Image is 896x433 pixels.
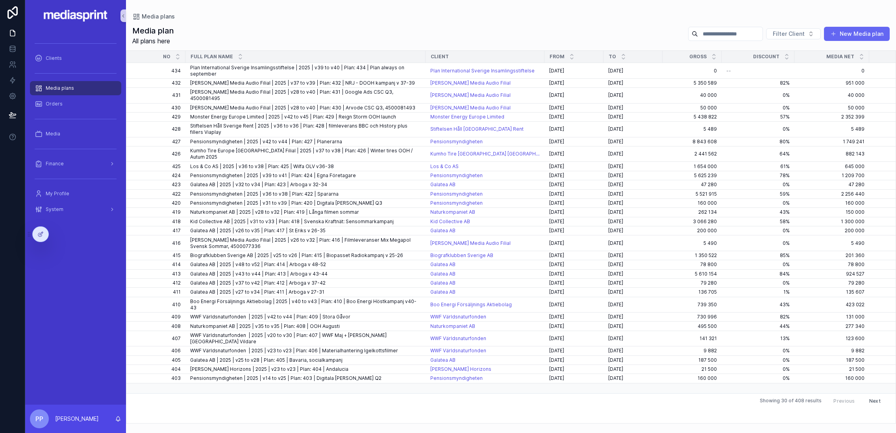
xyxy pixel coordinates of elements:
[430,191,483,197] a: Pensionsmyndigheten
[667,191,717,197] a: 5 521 915
[549,105,599,111] a: [DATE]
[549,139,564,145] span: [DATE]
[726,163,790,170] a: 61%
[430,114,540,120] a: Monster Energy Europe Limited
[430,126,524,132] a: Stiftelsen Håll [GEOGRAPHIC_DATA] Rent
[667,218,717,225] a: 3 066 280
[46,55,62,61] span: Clients
[430,114,504,120] a: Monster Energy Europe Limited
[430,209,475,215] a: Naturkompaniet AB
[549,80,564,86] span: [DATE]
[799,151,865,157] span: 882 143
[46,101,63,107] span: Orders
[726,151,790,157] a: 64%
[190,80,421,86] a: [PERSON_NAME] Media Audio Filial | 2025 | v37 to v39 | Plan: 432 | NRJ - DOOH kampanj v 37-39
[136,209,181,215] span: 419
[136,92,181,98] a: 431
[667,92,717,98] a: 40 000
[667,172,717,179] a: 5 625 239
[430,80,540,86] a: [PERSON_NAME] Media Audio Filial
[430,200,483,206] a: Pensionsmyndigheten
[608,105,658,111] a: [DATE]
[190,139,342,145] span: Pensionsmyndigheten | 2025 | v42 to v44 | Plan: 427 | Planerarna
[608,68,658,74] a: [DATE]
[799,172,865,179] a: 1 209 700
[549,114,599,120] a: [DATE]
[667,105,717,111] a: 50 000
[549,163,599,170] a: [DATE]
[799,218,865,225] a: 1 300 000
[136,218,181,225] span: 418
[30,127,121,141] a: Media
[667,163,717,170] span: 1 654 000
[549,172,564,179] span: [DATE]
[190,123,421,135] span: Stiftelsen Håll Sverige Rent | 2025 | v36 to v36 | Plan: 428 | filmleverans BBC och History plus ...
[430,240,540,246] a: [PERSON_NAME] Media Audio Filial
[549,139,599,145] a: [DATE]
[190,105,415,111] span: [PERSON_NAME] Media Audio Filial | 2025 | v28 to v40 | Plan: 430 | Arvode CSC Q3, 4500081493
[608,92,623,98] span: [DATE]
[190,89,421,102] a: [PERSON_NAME] Media Audio Filial | 2025 | v28 to v40 | Plan: 431 | Google Ads CSC Q3, 4500081495
[190,181,421,188] a: Galatea AB | 2025 | v32 to v34 | Plan: 423 | Arboga v 32-34
[430,163,459,170] span: Los & Co AS
[799,139,865,145] a: 1 749 241
[190,237,421,250] span: [PERSON_NAME] Media Audio Filial | 2025 | v26 to v32 | Plan: 416 | Filmleveranser Mix Megapol Sve...
[136,191,181,197] span: 422
[799,68,865,74] span: 0
[608,209,623,215] span: [DATE]
[46,85,74,91] span: Media plans
[430,163,540,170] a: Los & Co AS
[726,105,790,111] a: 0%
[136,105,181,111] a: 430
[667,151,717,157] a: 2 441 562
[726,139,790,145] a: 80%
[430,191,540,197] a: Pensionsmyndigheten
[136,200,181,206] span: 420
[667,126,717,132] span: 5 489
[136,151,181,157] a: 426
[46,206,63,213] span: System
[667,80,717,86] span: 5 350 589
[608,114,658,120] a: [DATE]
[549,209,564,215] span: [DATE]
[608,200,623,206] span: [DATE]
[430,228,455,234] a: Galatea AB
[667,68,717,74] a: 0
[667,209,717,215] span: 262 134
[549,181,599,188] a: [DATE]
[799,80,865,86] a: 951 000
[799,114,865,120] span: 2 352 399
[608,105,623,111] span: [DATE]
[824,27,890,41] button: New Media plan
[136,228,181,234] a: 417
[190,114,396,120] span: Monster Energy Europe Limited | 2025 | v42 to v45 | Plan: 429 | Reign Storm OOH launch
[46,191,69,197] span: My Profile
[430,80,511,86] span: [PERSON_NAME] Media Audio Filial
[608,172,623,179] span: [DATE]
[667,114,717,120] span: 5 438 822
[608,92,658,98] a: [DATE]
[136,163,181,170] span: 425
[136,114,181,120] a: 429
[726,218,790,225] a: 58%
[190,172,421,179] a: Pensionsmyndigheten | 2025 | v39 to v41 | Plan: 424 | Egna Företagare
[726,200,790,206] span: 0%
[549,200,599,206] a: [DATE]
[136,181,181,188] span: 423
[136,240,181,246] a: 416
[726,209,790,215] a: 43%
[430,68,535,74] a: Plan International Sverige Insamlingsstiftelse
[799,181,865,188] a: 47 280
[608,172,658,179] a: [DATE]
